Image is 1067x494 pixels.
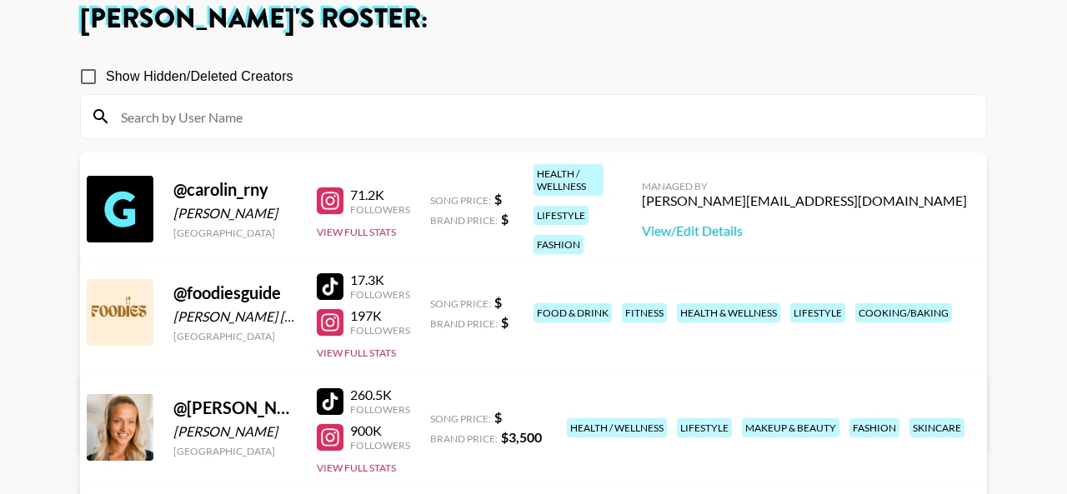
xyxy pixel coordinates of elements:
div: lifestyle [677,418,732,437]
div: health / wellness [567,418,667,437]
div: makeup & beauty [742,418,839,437]
div: 260.5K [350,387,410,403]
div: food & drink [533,303,612,322]
div: Followers [350,439,410,452]
div: @ carolin_rny [173,179,297,200]
span: Show Hidden/Deleted Creators [106,67,293,87]
strong: $ [494,294,502,310]
strong: $ 3,500 [501,429,542,445]
div: fashion [533,235,584,254]
div: @ foodiesguide [173,282,297,303]
div: fashion [849,418,899,437]
div: cooking/baking [855,303,952,322]
div: Followers [350,324,410,337]
div: 17.3K [350,272,410,288]
input: Search by User Name [111,103,976,130]
span: Song Price: [430,412,491,425]
div: Managed By [642,180,967,192]
a: View/Edit Details [642,222,967,239]
div: [PERSON_NAME] [PERSON_NAME] [173,308,297,325]
div: lifestyle [790,303,845,322]
strong: $ [501,211,508,227]
span: Brand Price: [430,432,498,445]
strong: $ [501,314,508,330]
div: @ [PERSON_NAME] [173,397,297,418]
div: 900K [350,422,410,439]
div: [PERSON_NAME] [173,423,297,440]
div: lifestyle [533,206,589,225]
div: health / wellness [533,164,604,196]
div: health & wellness [677,303,780,322]
strong: $ [494,191,502,207]
span: Brand Price: [430,317,498,330]
button: View Full Stats [317,226,396,238]
span: Song Price: [430,194,491,207]
div: skincare [909,418,964,437]
div: [GEOGRAPHIC_DATA] [173,227,297,239]
span: Brand Price: [430,214,498,227]
div: Followers [350,203,410,216]
div: Followers [350,288,410,301]
div: 197K [350,307,410,324]
button: View Full Stats [317,347,396,359]
div: fitness [622,303,667,322]
span: Song Price: [430,297,491,310]
div: [PERSON_NAME][EMAIL_ADDRESS][DOMAIN_NAME] [642,192,967,209]
div: [GEOGRAPHIC_DATA] [173,445,297,457]
button: View Full Stats [317,462,396,474]
div: 71.2K [350,187,410,203]
div: [GEOGRAPHIC_DATA] [173,330,297,342]
div: [PERSON_NAME] [173,205,297,222]
strong: $ [494,409,502,425]
h1: [PERSON_NAME] 's Roster: [80,6,987,32]
div: Followers [350,403,410,416]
